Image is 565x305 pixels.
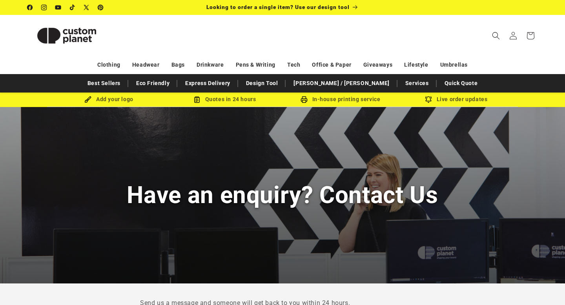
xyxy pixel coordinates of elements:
a: Bags [171,58,185,72]
div: Quotes in 24 hours [167,94,282,104]
a: Clothing [97,58,120,72]
div: Live order updates [398,94,514,104]
img: Order Updates Icon [193,96,200,103]
a: Office & Paper [312,58,351,72]
a: Drinkware [197,58,224,72]
a: Pens & Writing [236,58,275,72]
a: Giveaways [363,58,392,72]
a: Headwear [132,58,160,72]
a: [PERSON_NAME] / [PERSON_NAME] [290,76,393,90]
a: Eco Friendly [132,76,173,90]
a: Tech [287,58,300,72]
a: Services [401,76,433,90]
a: Best Sellers [84,76,124,90]
a: Custom Planet [25,15,109,56]
div: In-house printing service [282,94,398,104]
iframe: Chat Widget [430,220,565,305]
a: Lifestyle [404,58,428,72]
img: In-house printing [301,96,308,103]
span: Looking to order a single item? Use our design tool [206,4,350,10]
img: Brush Icon [84,96,91,103]
a: Quick Quote [441,76,482,90]
img: Order updates [425,96,432,103]
summary: Search [487,27,505,44]
h1: Have an enquiry? Contact Us [127,180,438,210]
a: Express Delivery [181,76,234,90]
a: Umbrellas [440,58,468,72]
a: Design Tool [242,76,282,90]
img: Custom Planet [27,18,106,53]
div: Add your logo [51,94,167,104]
